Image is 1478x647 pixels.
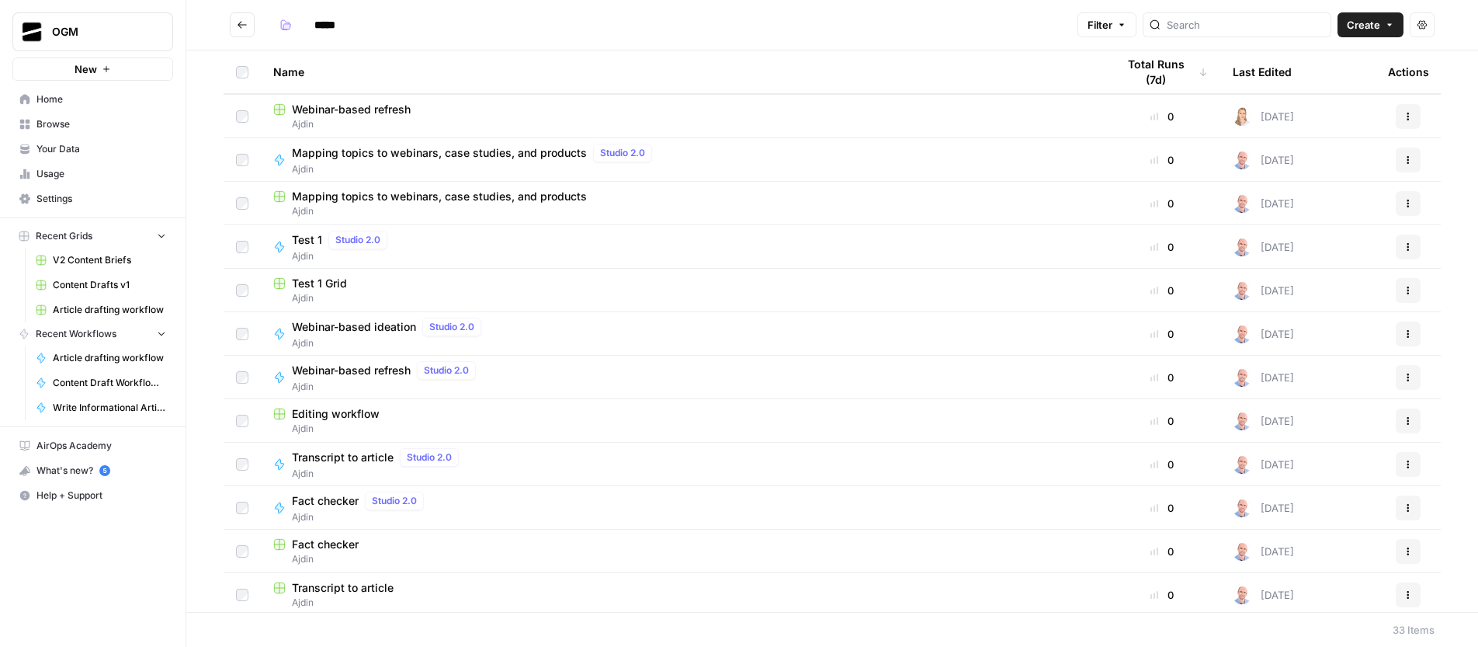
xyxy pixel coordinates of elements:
span: Create [1347,17,1380,33]
div: [DATE] [1233,586,1294,604]
span: Fact checker [292,537,359,552]
a: Test 1Studio 2.0Ajdin [273,231,1091,263]
div: 0 [1116,457,1208,472]
span: V2 Content Briefs [53,253,166,267]
a: Usage [12,162,173,186]
img: 4tx75zylyv1pt3lh6v9ok7bbf875 [1233,325,1251,343]
span: Transcript to article [292,580,394,596]
span: Studio 2.0 [600,146,645,160]
span: OGM [52,24,146,40]
img: 4tx75zylyv1pt3lh6v9ok7bbf875 [1233,499,1251,517]
span: Fact checker [292,493,359,509]
img: OGM Logo [18,18,46,46]
img: 4tx75zylyv1pt3lh6v9ok7bbf875 [1233,586,1251,604]
div: [DATE] [1233,107,1294,126]
a: AirOps Academy [12,433,173,458]
a: Browse [12,112,173,137]
span: Ajdin [273,552,1091,566]
span: Ajdin [273,117,1091,131]
button: Help + Support [12,483,173,508]
img: 4tx75zylyv1pt3lh6v9ok7bbf875 [1233,151,1251,169]
a: Article drafting workflow [29,297,173,322]
span: Ajdin [273,422,1091,436]
span: Article drafting workflow [53,351,166,365]
span: Ajdin [292,467,465,481]
a: Write Informational Article Body [29,395,173,420]
span: Settings [36,192,166,206]
div: 0 [1116,500,1208,516]
div: [DATE] [1233,325,1294,343]
div: [DATE] [1233,412,1294,430]
button: What's new? 5 [12,458,173,483]
div: 33 Items [1393,622,1435,638]
span: Content Drafts v1 [53,278,166,292]
span: Ajdin [273,596,1091,610]
a: Webinar-based refreshStudio 2.0Ajdin [273,361,1091,394]
img: wewu8ukn9mv8ud6xwhkaea9uhsr0 [1233,107,1251,126]
span: Studio 2.0 [429,320,474,334]
div: 0 [1116,413,1208,429]
button: Recent Workflows [12,322,173,346]
img: 4tx75zylyv1pt3lh6v9ok7bbf875 [1233,368,1251,387]
a: Home [12,87,173,112]
div: 0 [1116,109,1208,124]
a: Fact checkerAjdin [273,537,1091,566]
button: Workspace: OGM [12,12,173,51]
a: Content Draft Workflow v2 ([PERSON_NAME]) [29,370,173,395]
span: Ajdin [292,510,430,524]
span: Ajdin [273,204,1091,218]
div: 0 [1116,544,1208,559]
a: Mapping topics to webinars, case studies, and productsAjdin [273,189,1091,218]
span: Recent Grids [36,229,92,243]
div: 0 [1116,283,1208,298]
span: Usage [36,167,166,181]
span: Help + Support [36,489,166,503]
span: Webinar-based refresh [292,363,411,378]
a: Transcript to articleAjdin [273,580,1091,610]
span: Studio 2.0 [372,494,417,508]
div: [DATE] [1233,151,1294,169]
a: Content Drafts v1 [29,273,173,297]
span: Recent Workflows [36,327,116,341]
a: Settings [12,186,173,211]
a: V2 Content Briefs [29,248,173,273]
span: AirOps Academy [36,439,166,453]
span: Test 1 Grid [292,276,347,291]
div: Total Runs (7d) [1116,50,1208,93]
a: Editing workflowAjdin [273,406,1091,436]
text: 5 [102,467,106,475]
button: Recent Grids [12,224,173,248]
div: Name [273,50,1091,93]
div: [DATE] [1233,499,1294,517]
span: Filter [1088,17,1112,33]
img: 4tx75zylyv1pt3lh6v9ok7bbf875 [1233,194,1251,213]
a: Mapping topics to webinars, case studies, and productsStudio 2.0Ajdin [273,144,1091,176]
input: Search [1167,17,1324,33]
img: 4tx75zylyv1pt3lh6v9ok7bbf875 [1233,238,1251,256]
a: Webinar-based ideationStudio 2.0Ajdin [273,318,1091,350]
button: Filter [1077,12,1136,37]
span: Write Informational Article Body [53,401,166,415]
span: Your Data [36,142,166,156]
button: New [12,57,173,81]
span: Test 1 [292,232,322,248]
span: Editing workflow [292,406,380,422]
div: Actions [1388,50,1429,93]
span: Webinar-based refresh [292,102,411,117]
span: Ajdin [292,249,394,263]
span: Ajdin [292,336,487,350]
a: 5 [99,465,110,476]
button: Create [1337,12,1403,37]
div: 0 [1116,239,1208,255]
span: Browse [36,117,166,131]
div: 0 [1116,152,1208,168]
span: Ajdin [273,291,1091,305]
div: 0 [1116,370,1208,385]
a: Fact checkerStudio 2.0Ajdin [273,492,1091,524]
span: Mapping topics to webinars, case studies, and products [292,189,587,204]
span: Mapping topics to webinars, case studies, and products [292,145,587,161]
a: Transcript to articleStudio 2.0Ajdin [273,448,1091,481]
div: 0 [1116,196,1208,211]
img: 4tx75zylyv1pt3lh6v9ok7bbf875 [1233,412,1251,430]
span: Ajdin [292,162,658,176]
